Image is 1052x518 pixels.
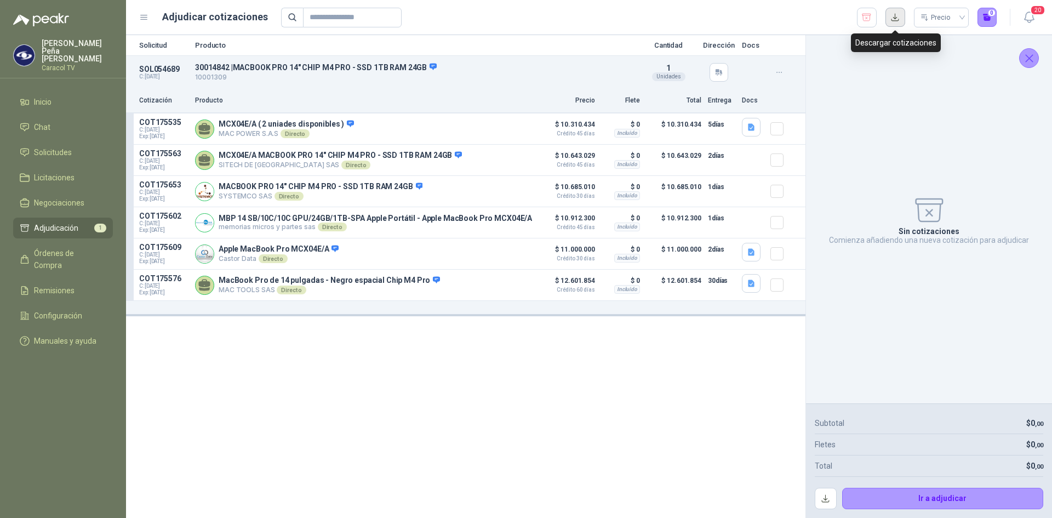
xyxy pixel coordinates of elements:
[602,180,640,193] p: $ 0
[702,42,735,49] p: Dirección
[647,243,701,265] p: $ 11.000.000
[14,45,35,66] img: Company Logo
[219,286,440,294] p: MAC TOOLS SAS
[540,131,595,136] span: Crédito 45 días
[614,254,640,263] div: Incluido
[647,118,701,140] p: $ 10.310.434
[13,142,113,163] a: Solicitudes
[34,222,78,234] span: Adjudicación
[34,247,102,271] span: Órdenes de Compra
[196,245,214,263] img: Company Logo
[139,164,188,171] span: Exp: [DATE]
[666,64,671,72] span: 1
[219,214,532,223] p: MBP 14 SB/10C/10C GPU/24GB/1TB-SPA Apple Portátil - Apple MacBook Pro MCX04E/A
[540,118,595,136] p: $ 10.310.434
[139,283,188,289] span: C: [DATE]
[139,274,188,283] p: COT175576
[94,224,106,232] span: 1
[139,158,188,164] span: C: [DATE]
[742,95,764,106] p: Docs
[139,252,188,258] span: C: [DATE]
[540,287,595,293] span: Crédito 60 días
[1031,462,1043,470] span: 0
[1019,48,1039,68] button: Cerrar
[13,280,113,301] a: Remisiones
[540,256,595,261] span: Crédito 30 días
[139,180,188,189] p: COT175653
[540,95,595,106] p: Precio
[219,244,339,254] p: Apple MacBook Pro MCX04E/A
[614,285,640,294] div: Incluido
[614,129,640,138] div: Incluido
[708,118,735,131] p: 5 días
[34,310,82,322] span: Configuración
[602,274,640,287] p: $ 0
[139,42,188,49] p: Solicitud
[708,95,735,106] p: Entrega
[34,172,75,184] span: Licitaciones
[829,236,1029,244] p: Comienza añadiendo una nueva cotización para adjudicar
[34,335,96,347] span: Manuales y ayuda
[540,225,595,230] span: Crédito 45 días
[139,289,188,296] span: Exp: [DATE]
[602,118,640,131] p: $ 0
[139,95,188,106] p: Cotización
[647,212,701,234] p: $ 10.912.300
[899,227,959,236] p: Sin cotizaciones
[13,218,113,238] a: Adjudicación1
[219,161,462,169] p: SITECH DE [GEOGRAPHIC_DATA] SAS
[162,9,268,25] h1: Adjudicar cotizaciones
[641,42,696,49] p: Cantidad
[1030,5,1045,15] span: 20
[219,276,440,286] p: MacBook Pro de 14 pulgadas - Negro espacial Chip M4 Pro
[195,42,634,49] p: Producto
[540,180,595,199] p: $ 10.685.010
[42,39,113,62] p: [PERSON_NAME] Peña [PERSON_NAME]
[219,182,422,192] p: MACBOOK PRO 14" CHIP M4 PRO - SSD 1TB RAM 24GB
[1035,463,1043,470] span: ,00
[815,439,836,451] p: Fletes
[602,95,640,106] p: Flete
[34,197,84,209] span: Negociaciones
[34,96,52,108] span: Inicio
[277,286,306,294] div: Directo
[652,72,685,81] div: Unidades
[139,212,188,220] p: COT175602
[13,243,113,276] a: Órdenes de Compra
[42,65,113,71] p: Caracol TV
[614,223,640,231] div: Incluido
[742,42,764,49] p: Docs
[13,305,113,326] a: Configuración
[139,73,188,80] p: C: [DATE]
[851,33,941,52] div: Descargar cotizaciones
[139,220,188,227] span: C: [DATE]
[139,243,188,252] p: COT175609
[1019,8,1039,27] button: 20
[708,243,735,256] p: 2 días
[540,193,595,199] span: Crédito 30 días
[647,180,701,202] p: $ 10.685.010
[219,119,354,129] p: MCX04E/A ( 2 uniades disponibles )
[139,227,188,234] span: Exp: [DATE]
[842,488,1044,510] button: Ir a adjudicar
[1031,419,1043,428] span: 0
[139,127,188,133] span: C: [DATE]
[219,254,339,263] p: Castor Data
[540,212,595,230] p: $ 10.912.300
[34,121,50,133] span: Chat
[1026,417,1043,429] p: $
[139,196,188,202] span: Exp: [DATE]
[921,9,952,26] div: Precio
[139,118,188,127] p: COT175535
[219,192,422,201] p: SYSTEMCO SAS
[195,62,634,72] p: 30014842 | MACBOOK PRO 14" CHIP M4 PRO - SSD 1TB RAM 24GB
[13,331,113,351] a: Manuales y ayuda
[602,212,640,225] p: $ 0
[139,149,188,158] p: COT175563
[1035,420,1043,428] span: ,00
[195,72,634,83] p: 10001309
[139,189,188,196] span: C: [DATE]
[259,254,288,263] div: Directo
[708,212,735,225] p: 1 días
[34,146,72,158] span: Solicitudes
